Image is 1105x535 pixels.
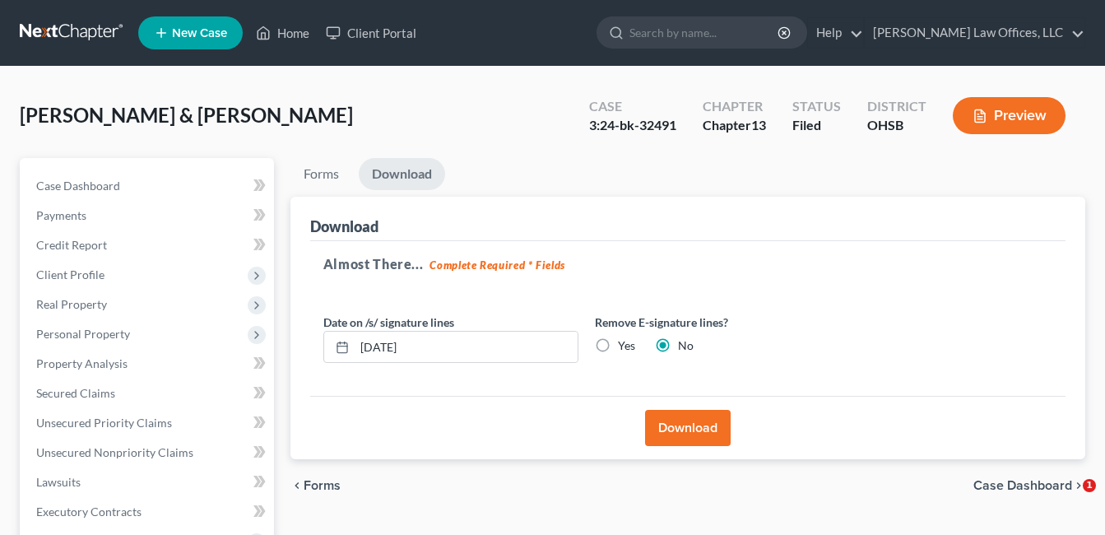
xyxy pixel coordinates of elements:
a: Unsecured Nonpriority Claims [23,438,274,468]
span: Payments [36,208,86,222]
div: Case [589,97,676,116]
div: Chapter [703,116,766,135]
button: Preview [953,97,1066,134]
span: Client Profile [36,267,104,281]
a: Download [359,158,445,190]
a: Forms [290,158,352,190]
span: 13 [751,117,766,133]
a: [PERSON_NAME] Law Offices, LLC [865,18,1084,48]
span: New Case [172,27,227,40]
div: Status [792,97,841,116]
span: Executory Contracts [36,505,142,519]
span: Property Analysis [36,356,128,370]
a: Secured Claims [23,379,274,408]
input: Search by name... [629,17,780,48]
span: [PERSON_NAME] & [PERSON_NAME] [20,103,353,127]
span: Unsecured Priority Claims [36,416,172,430]
label: No [678,337,694,354]
span: Lawsuits [36,475,81,489]
a: Lawsuits [23,468,274,497]
span: Forms [304,479,341,492]
div: Download [310,216,378,236]
div: OHSB [867,116,926,135]
a: Payments [23,201,274,230]
span: 1 [1083,479,1096,492]
label: Yes [618,337,635,354]
div: 3:24-bk-32491 [589,116,676,135]
a: Client Portal [318,18,425,48]
a: Help [808,18,863,48]
label: Remove E-signature lines? [595,314,850,331]
a: Case Dashboard [23,171,274,201]
a: Executory Contracts [23,497,274,527]
span: Case Dashboard [973,479,1072,492]
div: District [867,97,926,116]
i: chevron_left [290,479,304,492]
button: chevron_left Forms [290,479,363,492]
label: Date on /s/ signature lines [323,314,454,331]
span: Unsecured Nonpriority Claims [36,445,193,459]
span: Case Dashboard [36,179,120,193]
a: Credit Report [23,230,274,260]
a: Case Dashboard chevron_right [973,479,1085,492]
a: Property Analysis [23,349,274,379]
strong: Complete Required * Fields [429,258,565,272]
button: Download [645,410,731,446]
h5: Almost There... [323,254,1052,274]
span: Personal Property [36,327,130,341]
input: MM/DD/YYYY [355,332,578,363]
iframe: Intercom live chat [1049,479,1089,519]
div: Filed [792,116,841,135]
span: Secured Claims [36,386,115,400]
a: Home [248,18,318,48]
div: Chapter [703,97,766,116]
span: Credit Report [36,238,107,252]
a: Unsecured Priority Claims [23,408,274,438]
span: Real Property [36,297,107,311]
